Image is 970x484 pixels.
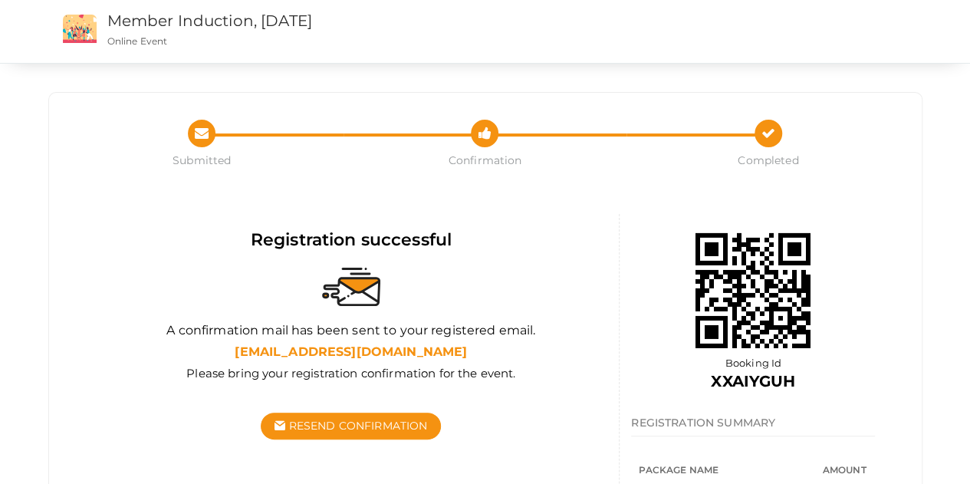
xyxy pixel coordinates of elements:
b: [EMAIL_ADDRESS][DOMAIN_NAME] [235,344,467,359]
span: Booking Id [725,357,781,369]
img: sent-email.svg [322,268,380,306]
a: Member Induction, [DATE] [107,12,312,30]
label: Please bring your registration confirmation for the event. [186,365,515,381]
img: 68db633346e0fb000138f70c [676,214,830,367]
img: event2.png [63,15,97,43]
span: Submitted [61,153,344,168]
span: Resend Confirmation [289,419,428,433]
span: Confirmation [344,153,626,168]
b: XXAIYGUH [711,372,795,390]
div: Registration successful [95,228,608,252]
p: Online Event [107,35,593,48]
button: Resend Confirmation [261,413,441,440]
span: REGISTRATION SUMMARY [631,416,775,430]
span: Completed [626,153,909,168]
label: A confirmation mail has been sent to your registered email. [166,322,535,340]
